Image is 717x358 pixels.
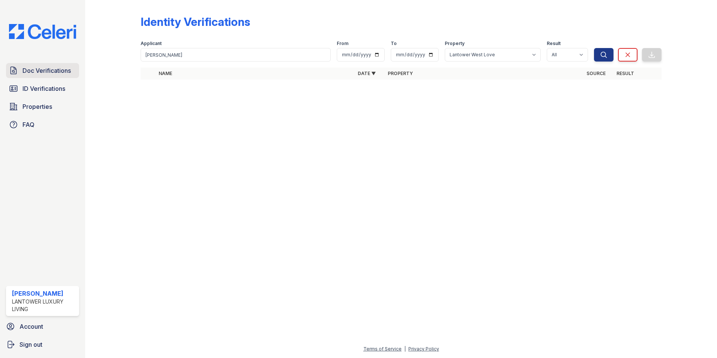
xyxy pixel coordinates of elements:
a: Date ▼ [358,71,376,76]
a: Result [616,71,634,76]
span: Account [19,322,43,331]
a: Terms of Service [363,346,402,352]
div: Identity Verifications [141,15,250,29]
div: Lantower Luxury Living [12,298,76,313]
span: Doc Verifications [22,66,71,75]
a: Sign out [3,337,82,352]
label: From [337,41,348,47]
a: Doc Verifications [6,63,79,78]
a: FAQ [6,117,79,132]
label: Result [547,41,561,47]
span: Sign out [19,340,42,349]
label: Property [445,41,465,47]
div: [PERSON_NAME] [12,289,76,298]
img: CE_Logo_Blue-a8612792a0a2168367f1c8372b55b34899dd931a85d93a1a3d3e32e68fde9ad4.png [3,24,82,39]
label: Applicant [141,41,162,47]
a: Name [159,71,172,76]
a: Properties [6,99,79,114]
a: ID Verifications [6,81,79,96]
span: Properties [22,102,52,111]
input: Search by name or phone number [141,48,331,62]
a: Account [3,319,82,334]
a: Privacy Policy [408,346,439,352]
a: Source [586,71,606,76]
span: ID Verifications [22,84,65,93]
div: | [404,346,406,352]
span: FAQ [22,120,34,129]
a: Property [388,71,413,76]
label: To [391,41,397,47]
